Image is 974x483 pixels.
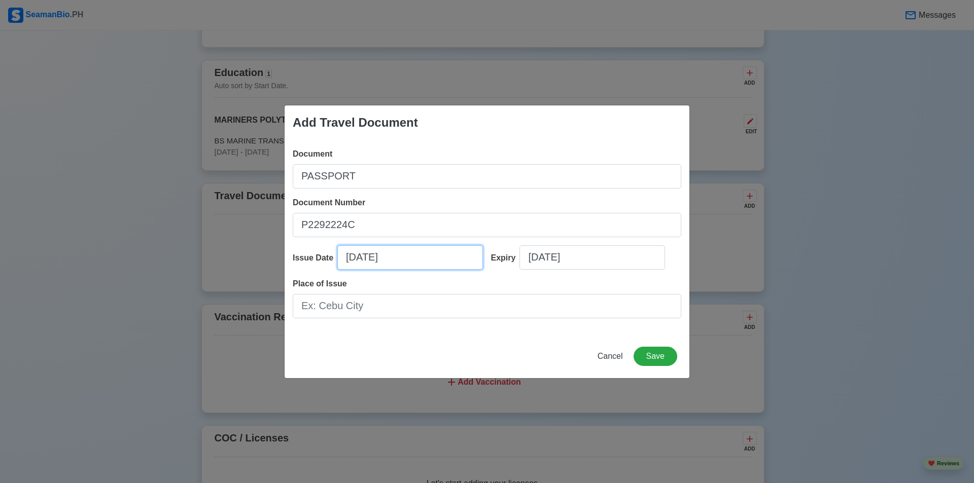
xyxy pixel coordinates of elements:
[591,347,630,366] button: Cancel
[293,150,332,158] span: Document
[293,213,681,237] input: Ex: P12345678B
[293,198,365,207] span: Document Number
[293,294,681,318] input: Ex: Cebu City
[293,279,347,288] span: Place of Issue
[293,114,418,132] div: Add Travel Document
[491,252,520,264] div: Expiry
[293,164,681,189] input: Ex: Passport
[634,347,677,366] button: Save
[293,252,337,264] div: Issue Date
[598,352,623,360] span: Cancel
